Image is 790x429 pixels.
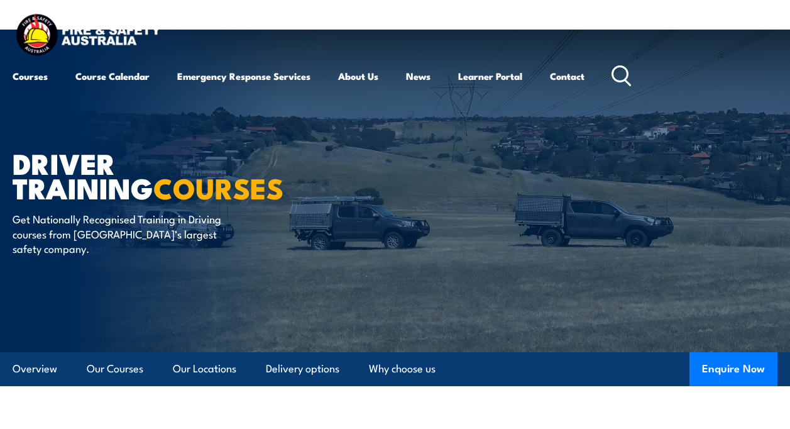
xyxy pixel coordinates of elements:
a: Our Courses [87,352,143,386]
button: Enquire Now [689,352,777,386]
h1: Driver Training [13,150,323,199]
a: Contact [550,61,584,91]
a: Why choose us [369,352,436,386]
p: Get Nationally Recognised Training in Driving courses from [GEOGRAPHIC_DATA]’s largest safety com... [13,211,242,255]
a: test [90,240,107,255]
a: Emergency Response Services [177,61,310,91]
a: About Us [338,61,378,91]
strong: COURSES [153,165,283,209]
a: News [406,61,431,91]
a: Our Locations [173,352,236,386]
a: Delivery options [266,352,339,386]
a: Learner Portal [458,61,522,91]
a: Courses [13,61,48,91]
a: Course Calendar [75,61,150,91]
a: Overview [13,352,57,386]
